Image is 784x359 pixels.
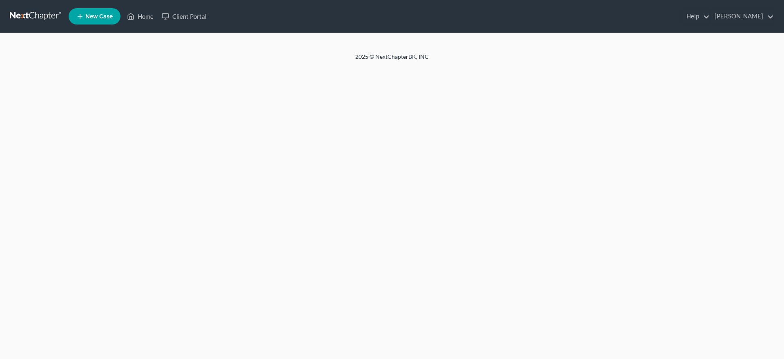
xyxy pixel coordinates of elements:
[682,9,710,24] a: Help
[158,9,211,24] a: Client Portal
[69,8,120,25] new-legal-case-button: New Case
[123,9,158,24] a: Home
[710,9,774,24] a: [PERSON_NAME]
[159,53,625,67] div: 2025 © NextChapterBK, INC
